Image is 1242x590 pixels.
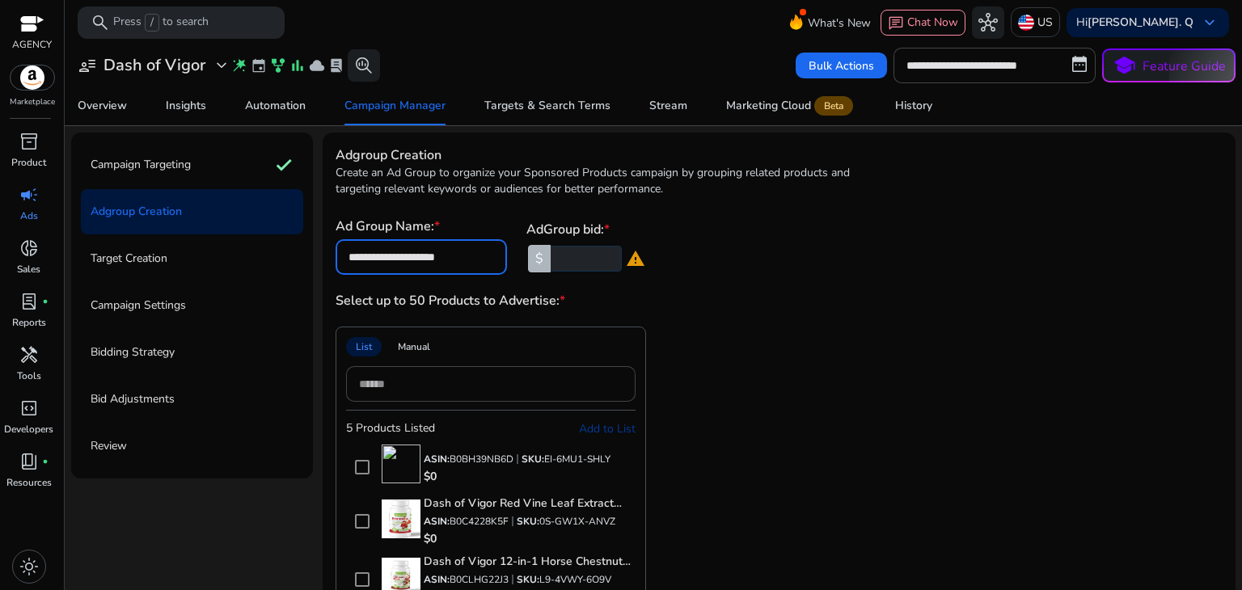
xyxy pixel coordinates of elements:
[19,345,39,365] span: handyman
[19,557,39,576] span: light_mode
[91,293,186,318] p: Campaign Settings
[336,165,879,197] p: Create an Ad Group to organize your Sponsored Products campaign by grouping related products and ...
[808,9,871,37] span: What's New
[1113,54,1136,78] span: school
[539,573,611,586] span: L9-4VWY-6O9V
[1076,17,1193,28] p: Hi
[336,217,440,236] h3: Ad Group Name:
[11,65,54,90] img: amazon.svg
[17,262,40,276] p: Sales
[6,475,52,490] p: Resources
[1143,57,1226,76] p: Feature Guide
[17,369,41,383] p: Tools
[1037,8,1053,36] p: US
[388,337,440,356] div: Manual
[231,57,247,74] span: wand_stars
[450,515,509,528] span: B0C4228K5F
[424,573,509,586] p: ASIN:
[19,238,39,258] span: donut_small
[424,554,636,570] h4: Dash of Vigor 12-in-1 Horse Chestnut Extract Complex, Red Vine Leaf Extract Supplement, Pine Bark...
[649,100,687,112] div: Stream
[328,57,344,74] span: lab_profile
[19,185,39,204] span: campaign
[42,298,49,305] span: fiber_manual_record
[20,209,38,223] p: Ads
[1088,15,1193,30] b: [PERSON_NAME]. Q
[814,96,853,116] span: Beta
[91,13,110,32] span: search
[726,99,856,112] div: Marketing Cloud
[12,315,46,330] p: Reports
[78,56,97,75] span: user_attributes
[881,10,965,36] button: chatChat Now
[19,398,39,418] span: code_blocks
[91,199,182,225] p: Adgroup Creation
[91,152,191,178] p: Campaign Targeting
[450,453,513,466] span: B0BH39NB6D
[484,100,610,112] div: Targets & Search Terms
[10,96,55,108] p: Marketplace
[336,291,779,310] h3: Select up to 50 Products to Advertise:
[526,220,610,239] h3: AdGroup bid:
[274,152,294,178] mat-icon: check
[348,49,380,82] button: search_insights
[309,57,325,74] span: cloud
[1102,48,1236,82] button: schoolFeature Guide
[19,292,39,311] span: lab_profile
[103,56,205,75] h3: Dash of Vigor
[796,53,887,78] button: Bulk Actions
[336,145,1223,165] h3: Adgroup Creation
[1200,13,1219,32] span: keyboard_arrow_down
[91,339,175,365] p: Bidding Strategy
[11,155,46,170] p: Product
[424,515,509,528] p: ASIN:
[626,249,645,268] mat-icon: warning
[19,132,39,151] span: inventory_2
[42,458,49,465] span: fiber_manual_record
[251,57,267,74] span: event
[91,246,167,272] p: Target Creation
[522,453,610,466] p: SKU:
[346,337,382,356] div: List
[245,100,306,112] div: Automation
[12,37,52,52] p: AGENCY
[424,469,610,485] p: $0
[354,56,374,75] span: search_insights
[344,100,446,112] div: Campaign Manager
[544,453,610,466] span: EI-6MU1-SHLY
[19,452,39,471] span: book_4
[424,531,636,547] p: $0
[424,453,513,466] p: ASIN:
[4,422,53,436] p: Developers
[270,57,286,74] span: family_history
[517,515,615,528] p: SKU:
[978,13,998,32] span: hub
[517,573,611,586] p: SKU:
[1018,15,1034,31] img: us.svg
[346,420,435,436] div: 5 Products Listed
[424,495,636,512] h4: Dash of Vigor Red Vine Leaf Extract (Vitis Vinifera) and Horse Chestnut Extract, Red Vine Extract...
[907,15,958,30] span: Chat Now
[895,100,932,112] div: History
[450,573,509,586] span: B0CLHG22J3
[145,14,159,32] span: /
[91,433,127,459] p: Review
[972,6,1004,39] button: hub
[539,515,615,528] span: 0S-GW1X-ANVZ
[113,14,209,32] p: Press to search
[212,56,231,75] span: expand_more
[809,57,874,74] span: Bulk Actions
[78,100,127,112] div: Overview
[91,386,175,412] p: Bid Adjustments
[888,15,904,32] span: chat
[579,421,636,436] span: Add to List
[289,57,306,74] span: bar_chart
[166,100,206,112] div: Insights
[535,249,543,268] span: $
